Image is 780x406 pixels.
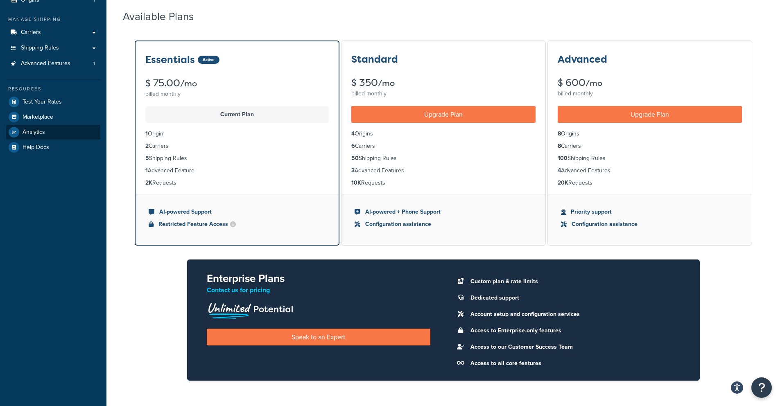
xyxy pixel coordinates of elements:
[558,88,742,99] div: billed monthly
[751,377,772,398] button: Open Resource Center
[355,208,532,217] li: AI-powered + Phone Support
[351,129,536,138] li: Origins
[145,154,149,162] strong: 5
[351,142,355,150] strong: 6
[558,166,561,175] strong: 4
[351,78,536,88] div: $ 350
[466,309,680,320] li: Account setup and configuration services
[6,41,100,56] a: Shipping Rules
[21,29,41,36] span: Carriers
[466,325,680,336] li: Access to Enterprise-only features
[466,292,680,304] li: Dedicated support
[145,166,148,175] strong: 1
[558,178,742,187] li: Requests
[558,142,742,151] li: Carriers
[145,178,152,187] strong: 2K
[351,142,536,151] li: Carriers
[145,129,329,138] li: Origin
[207,329,430,345] a: Speak to an Expert
[6,56,100,71] li: Advanced Features
[93,60,95,67] span: 1
[378,77,395,89] small: /mo
[123,11,206,23] h2: Available Plans
[558,142,561,150] strong: 8
[558,78,742,88] div: $ 600
[6,140,100,155] a: Help Docs
[558,154,567,162] strong: 100
[207,284,430,296] p: Contact us for pricing
[145,129,148,138] strong: 1
[586,77,602,89] small: /mo
[180,78,197,89] small: /mo
[6,25,100,40] a: Carriers
[561,220,739,229] li: Configuration assistance
[466,341,680,353] li: Access to our Customer Success Team
[558,106,742,123] a: Upgrade Plan
[6,95,100,109] a: Test Your Rates
[6,86,100,92] div: Resources
[145,142,149,150] strong: 2
[558,54,607,65] h3: Advanced
[351,88,536,99] div: billed monthly
[21,45,59,52] span: Shipping Rules
[149,208,326,217] li: AI-powered Support
[558,166,742,175] li: Advanced Features
[6,110,100,124] a: Marketplace
[23,129,45,136] span: Analytics
[21,60,70,67] span: Advanced Features
[23,114,53,121] span: Marketplace
[351,178,536,187] li: Requests
[466,276,680,287] li: Custom plan & rate limits
[6,56,100,71] a: Advanced Features 1
[145,54,195,65] h3: Essentials
[145,142,329,151] li: Carriers
[466,358,680,369] li: Access to all core features
[207,300,294,319] img: Unlimited Potential
[561,208,739,217] li: Priority support
[351,178,361,187] strong: 10K
[145,166,329,175] li: Advanced Feature
[207,273,430,284] h2: Enterprise Plans
[351,54,398,65] h3: Standard
[145,178,329,187] li: Requests
[351,129,355,138] strong: 4
[198,56,219,64] div: Active
[351,166,536,175] li: Advanced Features
[23,99,62,106] span: Test Your Rates
[351,154,359,162] strong: 50
[6,16,100,23] div: Manage Shipping
[351,154,536,163] li: Shipping Rules
[558,154,742,163] li: Shipping Rules
[558,129,742,138] li: Origins
[351,106,536,123] a: Upgrade Plan
[145,78,329,88] div: $ 75.00
[145,88,329,100] div: billed monthly
[355,220,532,229] li: Configuration assistance
[145,154,329,163] li: Shipping Rules
[6,125,100,140] a: Analytics
[149,220,326,229] li: Restricted Feature Access
[23,144,49,151] span: Help Docs
[558,129,561,138] strong: 8
[351,166,355,175] strong: 3
[150,109,324,120] p: Current Plan
[558,178,568,187] strong: 20K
